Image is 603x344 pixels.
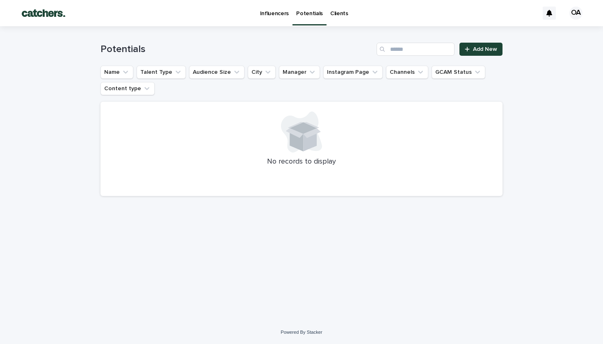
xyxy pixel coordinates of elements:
div: OA [569,7,582,20]
input: Search [377,43,455,56]
button: City [248,66,276,79]
button: Name [100,66,133,79]
button: Instagram Page [323,66,383,79]
span: Add New [473,46,497,52]
h1: Potentials [100,43,373,55]
a: Powered By Stacker [281,330,322,335]
button: Content type [100,82,155,95]
button: Audience Size [189,66,244,79]
button: GCAM Status [432,66,485,79]
button: Manager [279,66,320,79]
a: Add New [459,43,502,56]
p: No records to display [110,157,493,166]
button: Channels [386,66,428,79]
img: v2itfyCJQeeYoQfrvWhc [16,5,71,21]
button: Talent Type [137,66,186,79]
